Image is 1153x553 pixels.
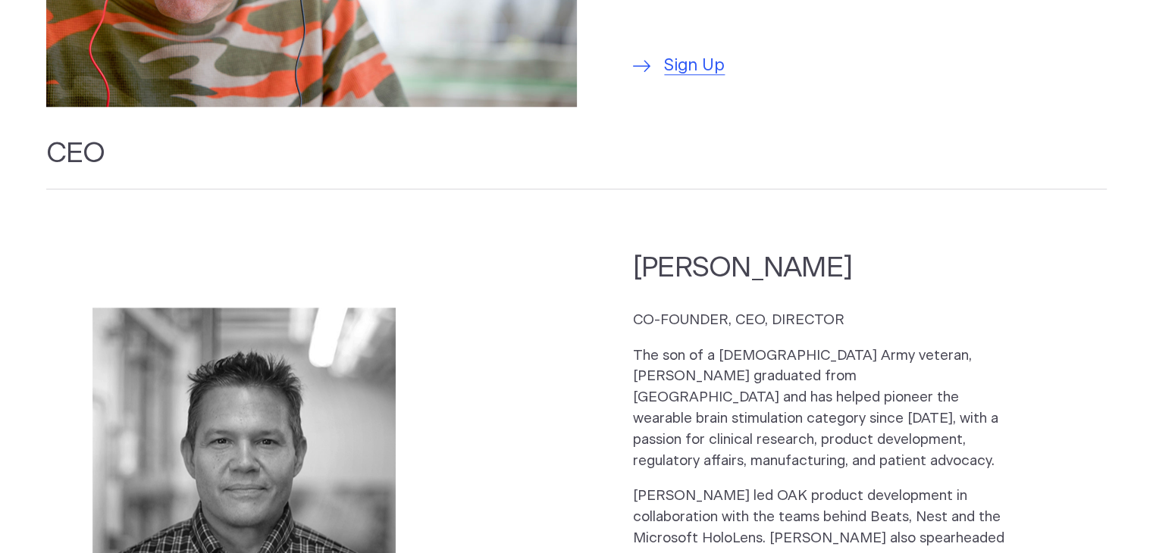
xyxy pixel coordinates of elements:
[633,345,1004,472] p: The son of a [DEMOGRAPHIC_DATA] Army veteran, [PERSON_NAME] graduated from [GEOGRAPHIC_DATA] and ...
[633,249,1004,286] h2: [PERSON_NAME]
[664,54,725,79] span: Sign Up
[633,310,1004,331] p: CO-FOUNDER, CEO, DIRECTOR
[633,54,725,79] a: Sign Up
[46,135,1107,189] h2: CEO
